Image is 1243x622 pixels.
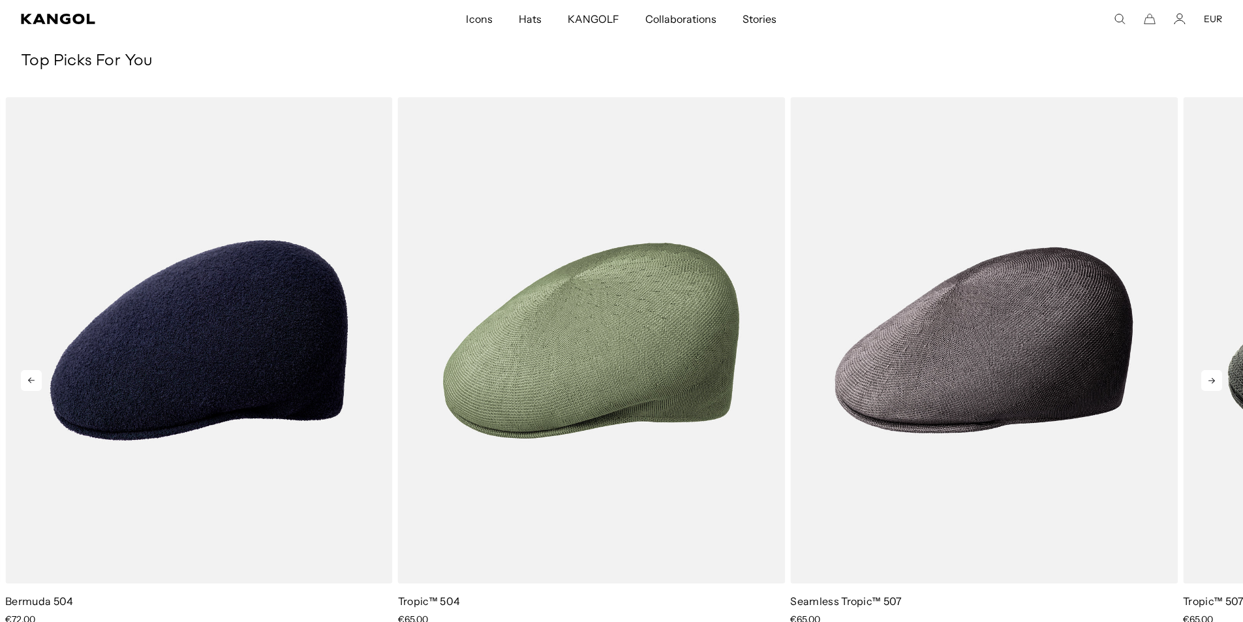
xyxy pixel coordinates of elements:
button: EUR [1204,13,1222,25]
a: Tropic™ 504 [398,595,461,608]
h3: Top Picks For You [21,52,1222,71]
a: Seamless Tropic™ 507 [790,595,902,608]
img: Bermuda 504 [5,97,393,583]
button: Cart [1144,13,1156,25]
img: Seamless Tropic™ 507 [790,97,1178,583]
img: Tropic™ 504 [398,97,786,583]
a: Kangol [21,14,309,24]
a: Bermuda 504 [5,595,74,608]
a: Account [1174,13,1186,25]
summary: Search here [1114,13,1126,25]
